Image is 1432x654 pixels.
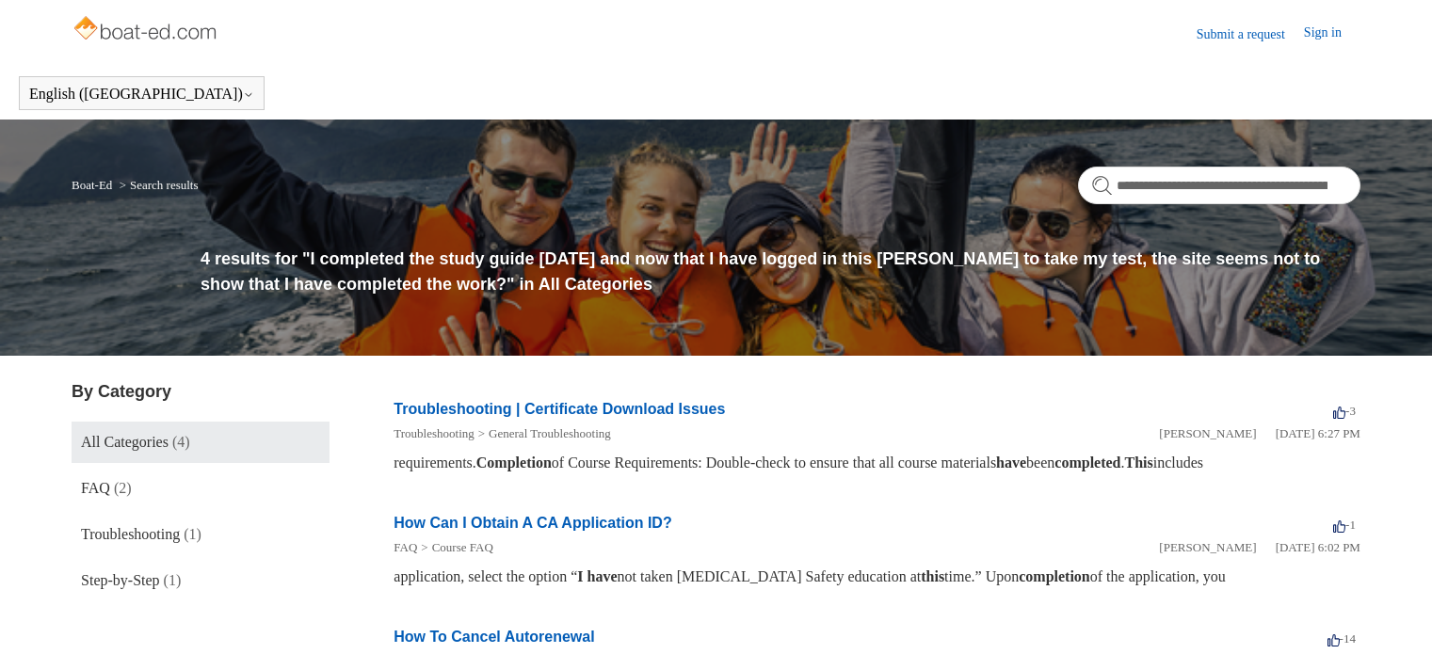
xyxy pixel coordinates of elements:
a: General Troubleshooting [489,426,611,440]
a: Submit a request [1197,24,1304,44]
a: Course FAQ [432,540,493,554]
a: FAQ (2) [72,468,330,509]
a: Step-by-Step (1) [72,560,330,601]
span: Step-by-Step [81,572,160,588]
h1: 4 results for "I completed the study guide [DATE] and now that I have logged in this [PERSON_NAME... [201,247,1360,297]
div: application, select the option “ not taken [MEDICAL_DATA] Safety education at time.” Upon of the ... [394,566,1360,588]
span: (4) [172,434,190,450]
button: English ([GEOGRAPHIC_DATA]) [29,86,254,103]
a: Sign in [1304,23,1360,45]
em: completed [1054,455,1120,471]
img: Boat-Ed Help Center home page [72,11,221,49]
a: How Can I Obtain A CA Application ID? [394,515,671,531]
span: Troubleshooting [81,526,180,542]
span: (1) [164,572,182,588]
em: have [996,455,1026,471]
span: (2) [114,480,132,496]
input: Search [1078,167,1360,204]
span: -3 [1333,404,1356,418]
span: (1) [184,526,201,542]
li: FAQ [394,538,417,557]
li: Boat-Ed [72,178,116,192]
a: Troubleshooting [394,426,474,440]
span: All Categories [81,434,169,450]
li: Course FAQ [417,538,492,557]
li: Search results [116,178,199,192]
em: completion [1019,568,1090,584]
time: 01/05/2024, 18:02 [1276,540,1360,554]
a: Troubleshooting (1) [72,514,330,555]
span: -1 [1333,518,1356,532]
em: I [577,568,583,584]
a: Troubleshooting | Certificate Download Issues [394,401,725,417]
h3: By Category [72,379,330,405]
li: [PERSON_NAME] [1159,424,1256,443]
span: FAQ [81,480,110,496]
li: Troubleshooting [394,424,474,443]
a: Boat-Ed [72,178,112,192]
em: have [587,568,618,584]
a: How To Cancel Autorenewal [394,629,594,645]
span: -14 [1327,631,1356,646]
a: FAQ [394,540,417,554]
time: 01/05/2024, 18:27 [1276,426,1360,440]
li: General Troubleshooting [475,424,611,443]
em: This [1125,455,1153,471]
em: Completion [476,455,552,471]
li: [PERSON_NAME] [1159,538,1256,557]
a: All Categories (4) [72,422,330,463]
em: this [921,568,944,584]
div: requirements. of Course Requirements: Double-check to ensure that all course materials been . inc... [394,452,1360,474]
